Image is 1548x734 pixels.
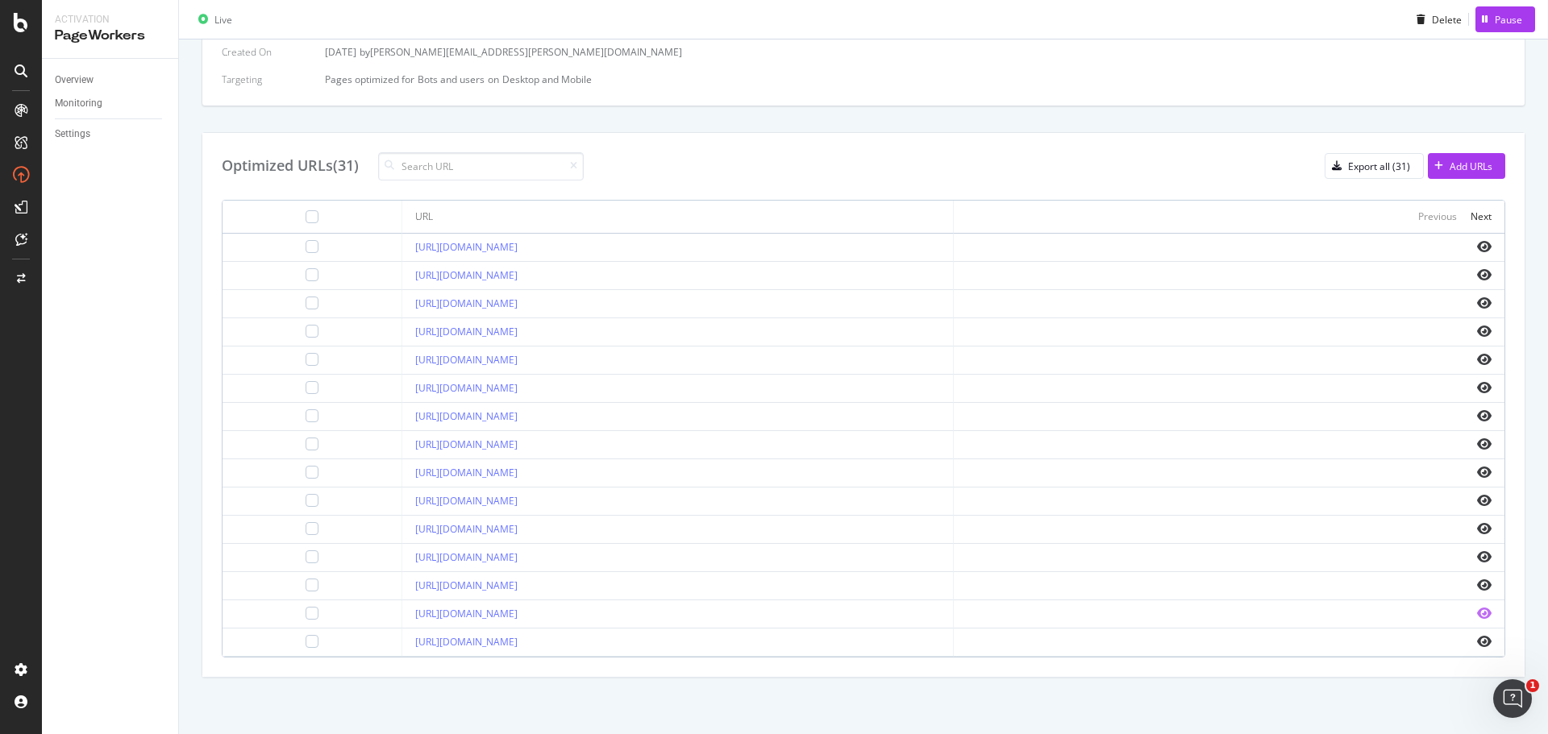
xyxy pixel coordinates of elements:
button: Next [1471,207,1492,226]
div: Targeting [222,73,312,86]
button: Export all (31) [1325,153,1424,179]
i: eye [1477,409,1492,422]
div: Bots and users [418,73,485,86]
iframe: Intercom live chat [1493,679,1532,718]
a: [URL][DOMAIN_NAME] [415,268,518,282]
div: Export all (31) [1348,160,1410,173]
i: eye [1477,268,1492,281]
div: Live [214,12,232,26]
button: Pause [1475,6,1535,32]
i: eye [1477,353,1492,366]
div: Desktop and Mobile [502,73,592,86]
div: Delete [1432,12,1462,26]
a: [URL][DOMAIN_NAME] [415,522,518,536]
i: eye [1477,325,1492,338]
a: [URL][DOMAIN_NAME] [415,494,518,508]
button: Previous [1418,207,1457,226]
a: [URL][DOMAIN_NAME] [415,409,518,423]
div: Settings [55,126,90,143]
a: [URL][DOMAIN_NAME] [415,240,518,254]
a: [URL][DOMAIN_NAME] [415,466,518,479]
i: eye [1477,381,1492,394]
a: [URL][DOMAIN_NAME] [415,297,518,310]
i: eye [1477,522,1492,535]
button: Add URLs [1428,153,1505,179]
a: [URL][DOMAIN_NAME] [415,550,518,564]
div: Overview [55,72,94,89]
div: Pause [1495,12,1522,26]
a: Overview [55,72,167,89]
i: eye [1477,297,1492,309]
a: Settings [55,126,167,143]
a: [URL][DOMAIN_NAME] [415,607,518,620]
div: Created On [222,45,312,59]
span: 1 [1526,679,1539,692]
i: eye [1477,240,1492,253]
a: [URL][DOMAIN_NAME] [415,437,518,451]
div: Optimized URLs (31) [222,156,359,176]
i: eye [1477,578,1492,591]
i: eye [1477,635,1492,648]
i: eye [1477,437,1492,450]
div: Activation [55,13,165,27]
a: [URL][DOMAIN_NAME] [415,578,518,592]
a: [URL][DOMAIN_NAME] [415,325,518,338]
i: eye [1477,466,1492,479]
i: eye [1477,607,1492,620]
i: eye [1477,550,1492,563]
div: PageWorkers [55,27,165,45]
button: Delete [1410,6,1462,32]
div: by [PERSON_NAME][EMAIL_ADDRESS][PERSON_NAME][DOMAIN_NAME] [360,45,682,59]
a: [URL][DOMAIN_NAME] [415,635,518,649]
a: [URL][DOMAIN_NAME] [415,353,518,367]
div: Pages optimized for on [325,73,1505,86]
div: Monitoring [55,95,102,112]
div: Next [1471,209,1492,223]
a: Monitoring [55,95,167,112]
div: Add URLs [1450,160,1492,173]
div: [DATE] [325,45,1505,59]
input: Search URL [378,152,584,180]
div: URL [415,209,433,224]
div: Previous [1418,209,1457,223]
i: eye [1477,494,1492,507]
a: [URL][DOMAIN_NAME] [415,381,518,395]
